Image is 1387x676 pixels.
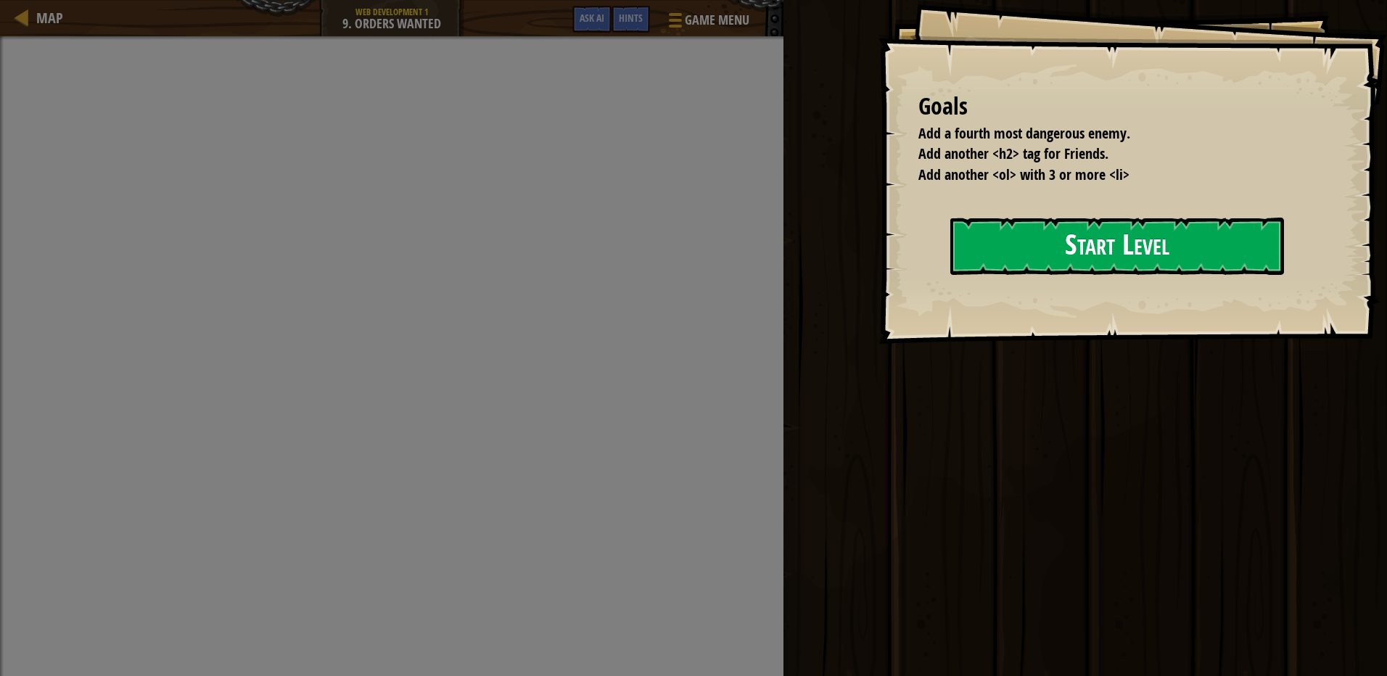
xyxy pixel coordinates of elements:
button: Game Menu [657,6,758,40]
span: Add another <ol> with 3 or more <li> [918,165,1129,184]
span: Ask AI [580,11,604,25]
span: Hints [619,11,643,25]
button: Start Level [950,218,1284,275]
div: Goals [918,90,1306,123]
li: Add another <ol> with 3 or more <li> [900,165,1303,186]
li: Add a fourth most dangerous enemy. [900,123,1303,144]
button: Ask AI [572,6,612,33]
li: Add another <h2> tag for Friends. [900,144,1303,165]
span: Game Menu [685,11,749,30]
span: Add a fourth most dangerous enemy. [918,123,1130,143]
span: Map [36,8,63,28]
span: Add another <h2> tag for Friends. [918,144,1108,163]
a: Map [29,8,63,28]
